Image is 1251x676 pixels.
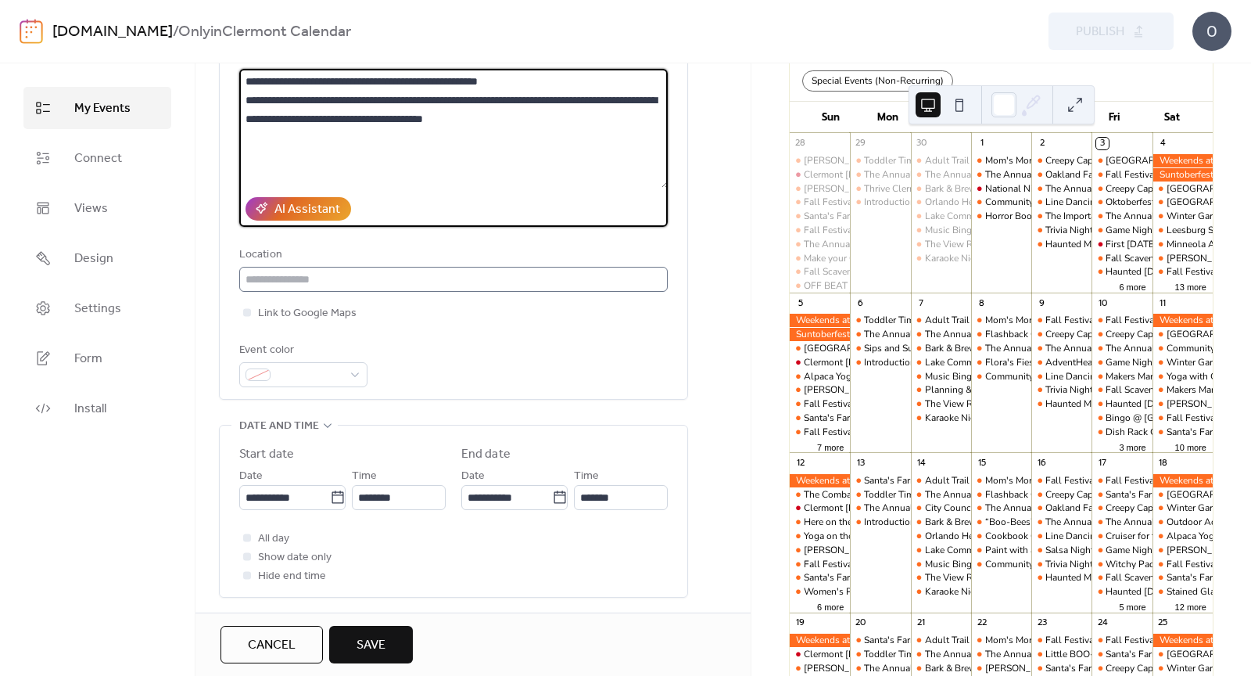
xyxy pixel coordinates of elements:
[1045,154,1218,167] div: Creepy Capy's - Capybara Meet and Greet
[1157,297,1169,309] div: 11
[1113,599,1152,613] button: 5 more
[790,265,850,279] div: Fall Scavenger Hunt Maze & Pumpkin Patch
[1031,328,1091,341] div: Creepy Capy's - Capybara Meet and Greet
[1045,342,1182,355] div: The Annual Pumpkin Ponderosa
[971,314,1031,327] div: Mom's Morning Out
[925,397,1039,411] div: The View Run & Walk Club
[1031,182,1091,196] div: The Annual Pumpkin Ponderosa
[916,297,927,309] div: 7
[1091,252,1152,265] div: Fall Scavenger Hunt Maze & Pumpkin Patch
[790,196,850,209] div: Fall Festival at Southern Hill Farms
[1152,426,1213,439] div: Santa's Farm: Fall Festival
[74,300,121,318] span: Settings
[1157,138,1169,149] div: 4
[985,314,1069,327] div: Mom's Morning Out
[985,328,1095,341] div: Flashback Cinema: Casper
[911,238,971,251] div: The View Run & Walk Club
[985,474,1069,487] div: Mom's Morning Out
[1106,356,1210,369] div: Game Night at the Tower
[1045,238,1248,251] div: Haunted Monster Truck Ride Showcase of Citrus
[864,314,966,327] div: Toddler Time at the Barn
[1091,182,1152,196] div: Creepy Capy's - Capybara Meet and Greet
[976,457,988,469] div: 15
[976,138,988,149] div: 1
[804,196,966,209] div: Fall Festival at [GEOGRAPHIC_DATA]
[804,279,880,293] div: OFF BEAT BINGO
[239,445,294,464] div: Start date
[985,370,1098,383] div: Community Running Event
[1152,383,1213,397] div: Makers Market Fall Fair & Festival
[1096,297,1108,309] div: 10
[804,154,1034,167] div: [PERSON_NAME] and [PERSON_NAME] Superhero 5k
[1152,154,1213,167] div: Weekends at the Winery
[971,342,1031,355] div: The Annual Pumpkin Ponderosa
[1152,252,1213,265] div: Amber Brooke Farms Fall Festival
[1031,383,1091,397] div: Trivia Night
[925,196,1084,209] div: Orlando Health: Ready for Baby Class
[864,474,974,487] div: Santa's Farm: Fall Festival
[811,440,850,453] button: 7 more
[1106,224,1210,237] div: Game Night at the Tower
[790,210,850,223] div: Santa's Farm: Fall Festival
[985,210,1059,223] div: Horror Book Club
[790,397,850,411] div: Fall Festival at Southern Hill Farms
[1169,279,1213,293] button: 13 more
[864,168,1001,182] div: The Annual Pumpkin Ponderosa
[790,412,850,425] div: Santa's Farm: Fall Festival
[985,342,1122,355] div: The Annual Pumpkin Ponderosa
[804,370,966,383] div: Alpaca Yoga at [GEOGRAPHIC_DATA]
[971,488,1031,502] div: Flashback Cinema: Tim Burton's Corpse Bride
[850,356,910,369] div: Introduction to Improv
[804,238,941,251] div: The Annual Pumpkin Ponderosa
[1091,488,1152,502] div: Santa's Farm: Fall Festival
[1045,314,1207,327] div: Fall Festival at [GEOGRAPHIC_DATA]
[23,187,171,229] a: Views
[985,356,1152,369] div: Flora's Fiesta in [GEOGRAPHIC_DATA]
[804,356,952,369] div: Clermont [PERSON_NAME] Market
[23,137,171,179] a: Connect
[850,502,910,515] div: The Annual Pumpkin Ponderosa
[864,342,1009,355] div: Sips and Suds Paint Night October
[1031,488,1091,502] div: Creepy Capy's - Capybara Meet and Greet
[790,182,850,196] div: Amber Brooke Farms Fall Festival
[1152,265,1213,279] div: Fall Festival at Southern Hill Farms
[864,196,958,209] div: Introduction to Improv
[220,626,323,663] a: Cancel
[1152,370,1213,383] div: Yoga with Cats
[1152,182,1213,196] div: Clermont Park Run
[1169,599,1213,613] button: 12 more
[1152,474,1213,487] div: Weekends at the Winery
[23,87,171,129] a: My Events
[173,17,178,47] b: /
[1045,370,1195,383] div: Line Dancing @ Showcase of Citrus
[925,314,1022,327] div: Adult Trail Riding Club
[1045,488,1218,502] div: Creepy Capy's - Capybara Meet and Greet
[911,370,971,383] div: Music Bingo
[971,370,1031,383] div: Community Running Event
[916,138,927,149] div: 30
[52,17,173,47] a: [DOMAIN_NAME]
[850,154,910,167] div: Toddler Time at the Barn
[855,297,866,309] div: 6
[23,287,171,329] a: Settings
[23,337,171,379] a: Form
[864,154,966,167] div: Toddler Time at the Barn
[1106,196,1207,209] div: Oktoberfest @ The View
[804,168,952,182] div: Clermont [PERSON_NAME] Market
[1091,168,1152,182] div: Fall Festival at Southern Hill Farms
[971,182,1031,196] div: National Night Out
[850,168,910,182] div: The Annual Pumpkin Ponderosa
[794,138,806,149] div: 28
[357,636,385,655] span: Save
[864,328,1001,341] div: The Annual Pumpkin Ponderosa
[1167,370,1229,383] div: Yoga with Cats
[461,445,511,464] div: End date
[1045,196,1195,209] div: Line Dancing @ Showcase of Citrus
[329,626,413,663] button: Save
[1106,397,1199,411] div: Haunted [DATE] Maze
[850,196,910,209] div: Introduction to Improv
[925,412,984,425] div: Karaoke Night
[850,314,910,327] div: Toddler Time at the Barn
[1152,488,1213,502] div: Clermont Park Run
